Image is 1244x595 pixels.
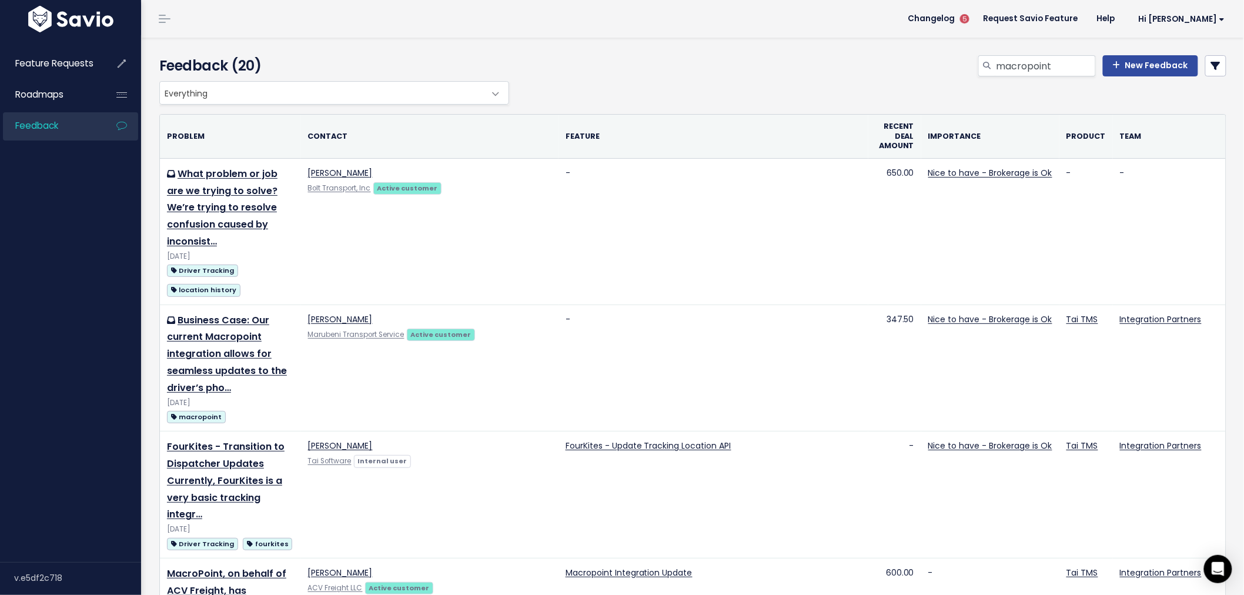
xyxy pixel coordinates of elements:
[868,432,921,559] td: -
[1139,15,1225,24] span: Hi [PERSON_NAME]
[377,183,437,193] strong: Active customer
[160,82,485,104] span: Everything
[243,538,292,550] span: fourkites
[3,112,98,139] a: Feedback
[167,411,226,423] span: macropoint
[373,182,442,193] a: Active customer
[566,567,693,579] a: Macropoint Integration Update
[1059,158,1113,305] td: -
[868,115,921,158] th: Recent deal amount
[410,330,471,339] strong: Active customer
[974,10,1088,28] a: Request Savio Feature
[3,81,98,108] a: Roadmaps
[167,284,240,296] span: location history
[15,88,63,101] span: Roadmaps
[1066,313,1098,325] a: Tai TMS
[3,50,98,77] a: Feature Requests
[1066,440,1098,452] a: Tai TMS
[308,440,373,452] a: [PERSON_NAME]
[928,313,1052,325] a: Nice to have - Brokerage is Ok
[1103,55,1198,76] a: New Feedback
[159,81,509,105] span: Everything
[167,282,240,297] a: location history
[921,115,1059,158] th: Importance
[167,263,238,278] a: Driver Tracking
[928,167,1052,179] a: Nice to have - Brokerage is Ok
[167,265,238,277] span: Driver Tracking
[357,456,407,466] strong: Internal user
[160,115,301,158] th: Problem
[15,57,93,69] span: Feature Requests
[308,313,373,325] a: [PERSON_NAME]
[167,440,285,521] a: FourKites - Transition to Dispatcher Updates Currently, FourKites is a very basic tracking integr…
[167,313,287,395] a: Business Case: Our current Macropoint integration allows for seamless updates to the driver’s pho…
[1066,567,1098,579] a: Tai TMS
[369,583,429,593] strong: Active customer
[167,536,238,551] a: Driver Tracking
[928,440,1052,452] a: Nice to have - Brokerage is Ok
[559,305,868,432] td: -
[167,523,294,536] div: [DATE]
[1113,158,1226,305] td: -
[167,538,238,550] span: Driver Tracking
[167,250,294,263] div: [DATE]
[308,583,363,593] a: ACV Freight LLC
[308,183,371,193] a: Bolt Transport, Inc
[1120,440,1202,452] a: Integration Partners
[25,6,116,32] img: logo-white.9d6f32f41409.svg
[1125,10,1235,28] a: Hi [PERSON_NAME]
[308,330,404,339] a: Marubeni Transport Service
[1113,115,1226,158] th: Team
[15,119,58,132] span: Feedback
[1204,555,1232,583] div: Open Intercom Messenger
[407,328,475,340] a: Active customer
[1120,313,1202,325] a: Integration Partners
[1088,10,1125,28] a: Help
[354,454,411,466] a: Internal user
[243,536,292,551] a: fourkites
[167,409,226,424] a: macropoint
[308,167,373,179] a: [PERSON_NAME]
[308,456,352,466] a: Tai Software
[559,115,868,158] th: Feature
[1120,567,1202,579] a: Integration Partners
[995,55,1096,76] input: Search feedback...
[308,567,373,579] a: [PERSON_NAME]
[868,158,921,305] td: 650.00
[566,440,731,452] a: FourKites - Update Tracking Location API
[365,581,433,593] a: Active customer
[1059,115,1113,158] th: Product
[301,115,559,158] th: Contact
[167,167,277,248] a: What problem or job are we trying to solve? We’re trying to resolve confusion caused by inconsist…
[960,14,969,24] span: 5
[908,15,955,23] span: Changelog
[159,55,503,76] h4: Feedback (20)
[14,563,141,593] div: v.e5df2c718
[167,397,294,409] div: [DATE]
[559,158,868,305] td: -
[868,305,921,432] td: 347.50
